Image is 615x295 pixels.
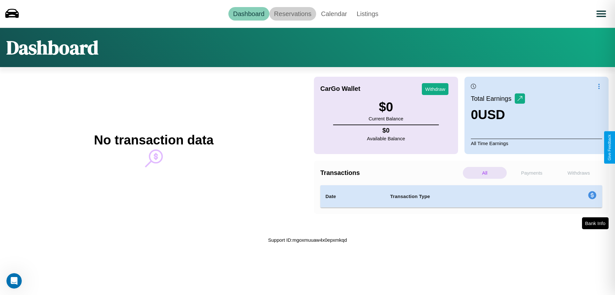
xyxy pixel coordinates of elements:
[6,34,98,61] h1: Dashboard
[471,93,515,104] p: Total Earnings
[94,133,213,147] h2: No transaction data
[269,7,316,21] a: Reservations
[557,167,601,179] p: Withdraws
[390,193,536,200] h4: Transaction Type
[510,167,554,179] p: Payments
[6,273,22,289] iframe: Intercom live chat
[592,5,610,23] button: Open menu
[320,185,602,208] table: simple table
[471,139,602,148] p: All Time Earnings
[268,236,347,244] p: Support ID: mgoxmuuaw4x0epxmkqd
[367,127,405,134] h4: $ 0
[325,193,380,200] h4: Date
[320,169,461,177] h4: Transactions
[422,83,448,95] button: Withdraw
[369,114,403,123] p: Current Balance
[316,7,352,21] a: Calendar
[367,134,405,143] p: Available Balance
[607,134,612,161] div: Give Feedback
[369,100,403,114] h3: $ 0
[463,167,507,179] p: All
[320,85,360,92] h4: CarGo Wallet
[352,7,383,21] a: Listings
[471,108,525,122] h3: 0 USD
[582,217,609,229] button: Bank Info
[228,7,269,21] a: Dashboard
